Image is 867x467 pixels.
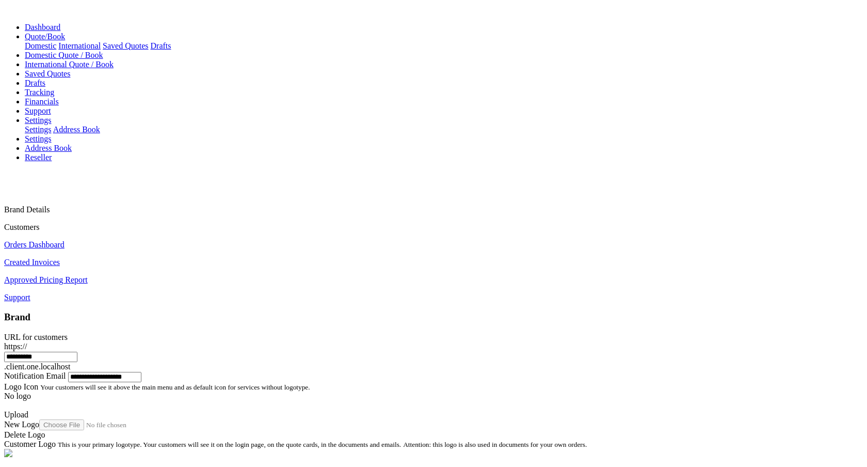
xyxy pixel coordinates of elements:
a: Delete Logo [4,430,45,439]
a: Settings [25,125,52,134]
small: This is your primary logotype. Your customers will see it on the login page, on the quote cards, ... [58,441,401,448]
a: International Quote / Book [25,60,114,69]
div: Quote/Book [25,125,863,134]
a: Drafts [25,79,45,87]
label: URL for customers [4,333,68,341]
a: Support [25,106,51,115]
a: Domestic [25,41,56,50]
a: Upload New Logo [4,410,156,429]
div: Customers [4,223,863,232]
a: Saved Quotes [103,41,148,50]
div: Quote/Book [25,41,863,51]
small: Your customers will see it above the main menu and as default icon for services without logotype. [40,383,310,391]
a: Drafts [151,41,171,50]
a: Settings [25,134,52,143]
span: No logo [4,392,31,400]
label: Notification Email [4,371,66,380]
a: Approved Pricing Report [4,275,863,285]
a: Saved Quotes [25,69,70,78]
a: Dashboard [25,23,60,32]
a: International [58,41,101,50]
a: Domestic Quote / Book [25,51,103,59]
a: Address Book [25,144,72,152]
a: Support [4,293,863,302]
small: Attention: this logo is also used in documents for your own orders. [403,441,587,448]
a: Created Invoices [4,258,863,267]
div: Brand Details [4,205,863,214]
span: https:// [4,342,27,351]
span: .client.one.localhost [4,362,70,371]
a: Settings [25,116,52,124]
img: GetCustomerLogo [4,449,12,457]
label: Customer Logo [4,440,56,448]
h3: Brand [4,312,863,323]
a: Address Book [53,125,100,134]
label: Logo Icon [4,382,38,391]
a: Financials [25,97,59,106]
a: Orders Dashboard [4,240,863,250]
a: Quote/Book [25,32,65,41]
a: Tracking [25,88,54,97]
a: Reseller [25,153,52,162]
